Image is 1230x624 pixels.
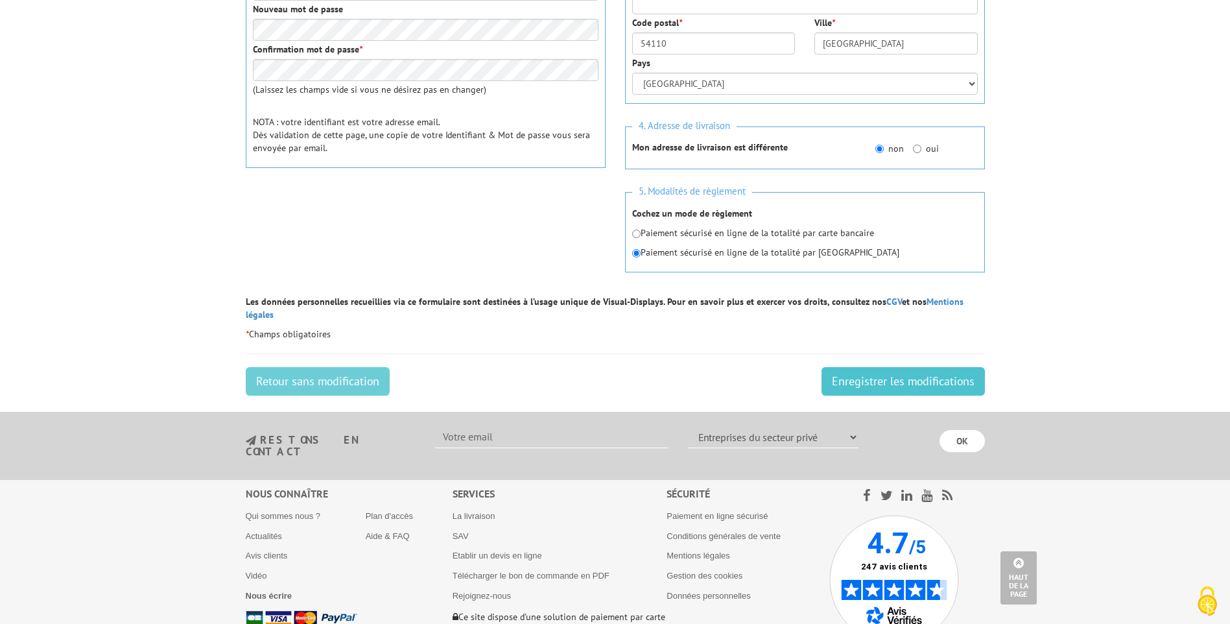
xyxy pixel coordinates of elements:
[886,296,902,307] a: CGV
[246,191,443,241] iframe: reCAPTCHA
[632,208,752,219] strong: Cochez un mode de règlement
[246,435,416,457] h3: restons en contact
[667,571,742,581] a: Gestion des cookies
[246,511,321,521] a: Qui sommes nous ?
[246,551,288,560] a: Avis clients
[246,591,292,601] a: Nous écrire
[1191,585,1224,618] img: Cookies (fenêtre modale)
[667,591,750,601] a: Données personnelles
[632,183,752,200] span: 5. Modalités de règlement
[453,571,609,581] a: Télécharger le bon de commande en PDF
[667,511,768,521] a: Paiement en ligne sécurisé
[1000,551,1037,605] a: Haut de la page
[822,367,985,396] input: Enregistrer les modifications
[453,486,667,501] div: Services
[253,115,598,154] p: NOTA : votre identifiant est votre adresse email. Dès validation de cette page, une copie de votr...
[814,16,835,29] label: Ville
[453,531,469,541] a: SAV
[366,511,413,521] a: Plan d'accès
[435,426,668,448] input: Votre email
[940,430,985,452] input: OK
[632,141,788,153] strong: Mon adresse de livraison est différente
[253,83,598,96] p: (Laissez les champs vide si vous ne désirez pas en changer)
[253,43,362,56] label: Confirmation mot de passe
[453,551,542,560] a: Etablir un devis en ligne
[453,591,511,601] a: Rejoignez-nous
[632,226,978,239] p: Paiement sécurisé en ligne de la totalité par carte bancaire
[875,142,904,155] label: non
[667,486,829,501] div: Sécurité
[246,531,282,541] a: Actualités
[632,246,978,259] p: Paiement sécurisé en ligne de la totalité par [GEOGRAPHIC_DATA]
[246,296,964,320] a: Mentions légales
[1185,580,1230,624] button: Cookies (fenêtre modale)
[246,486,453,501] div: Nous connaître
[632,56,650,69] label: Pays
[253,3,343,16] label: Nouveau mot de passe
[246,435,256,446] img: newsletter.jpg
[246,296,964,320] strong: Les données personnelles recueillies via ce formulaire sont destinées à l’usage unique de Visual-...
[246,367,390,396] a: Retour sans modification
[632,16,682,29] label: Code postal
[667,531,781,541] a: Conditions générales de vente
[667,551,730,560] a: Mentions légales
[913,142,939,155] label: oui
[632,117,737,135] span: 4. Adresse de livraison
[453,511,495,521] a: La livraison
[913,145,921,153] input: oui
[246,571,267,581] a: Vidéo
[875,145,884,153] input: non
[366,531,410,541] a: Aide & FAQ
[246,328,985,341] p: Champs obligatoires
